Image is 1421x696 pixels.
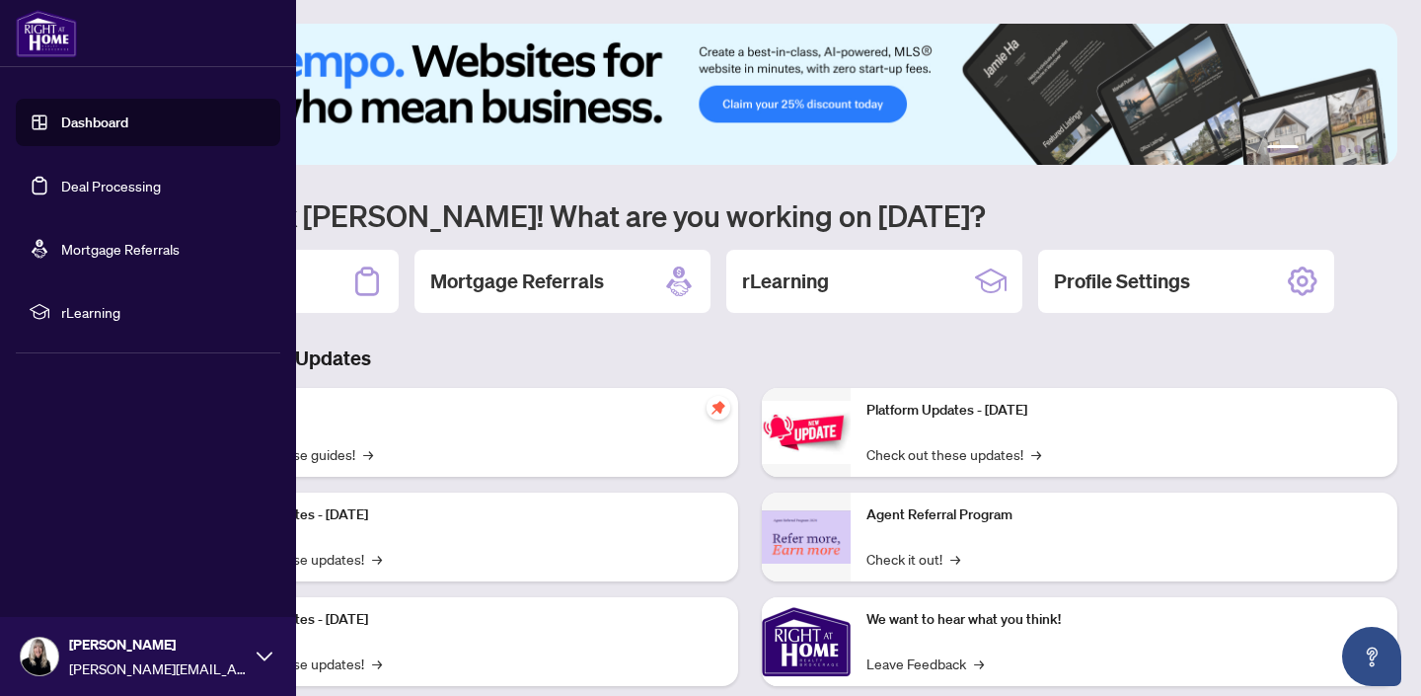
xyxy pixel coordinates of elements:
h2: Mortgage Referrals [430,268,604,295]
img: We want to hear what you think! [762,597,851,686]
button: 4 [1338,145,1346,153]
h3: Brokerage & Industry Updates [103,345,1397,372]
a: Dashboard [61,114,128,131]
button: 5 [1354,145,1362,153]
span: → [950,548,960,570]
img: Platform Updates - June 23, 2025 [762,401,851,463]
h1: Welcome back [PERSON_NAME]! What are you working on [DATE]? [103,196,1397,234]
button: 2 [1307,145,1314,153]
span: → [363,443,373,465]
a: Deal Processing [61,177,161,194]
a: Check it out!→ [866,548,960,570]
a: Mortgage Referrals [61,240,180,258]
p: Platform Updates - [DATE] [207,504,722,526]
p: Platform Updates - [DATE] [866,400,1382,422]
a: Check out these updates!→ [866,443,1041,465]
button: 6 [1370,145,1378,153]
h2: Profile Settings [1054,268,1190,295]
span: rLearning [61,301,266,323]
span: → [372,548,382,570]
img: logo [16,10,77,57]
a: Leave Feedback→ [866,653,984,674]
span: pushpin [707,396,730,420]
button: 3 [1322,145,1330,153]
span: → [372,653,382,674]
span: [PERSON_NAME][EMAIL_ADDRESS][DOMAIN_NAME] [69,657,247,679]
img: Agent Referral Program [762,510,851,565]
img: Profile Icon [21,638,58,675]
p: We want to hear what you think! [866,609,1382,631]
h2: rLearning [742,268,829,295]
button: Open asap [1342,627,1401,686]
button: 1 [1267,145,1299,153]
img: Slide 0 [103,24,1397,165]
span: [PERSON_NAME] [69,634,247,656]
p: Platform Updates - [DATE] [207,609,722,631]
p: Self-Help [207,400,722,422]
span: → [974,653,984,674]
p: Agent Referral Program [866,504,1382,526]
span: → [1031,443,1041,465]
